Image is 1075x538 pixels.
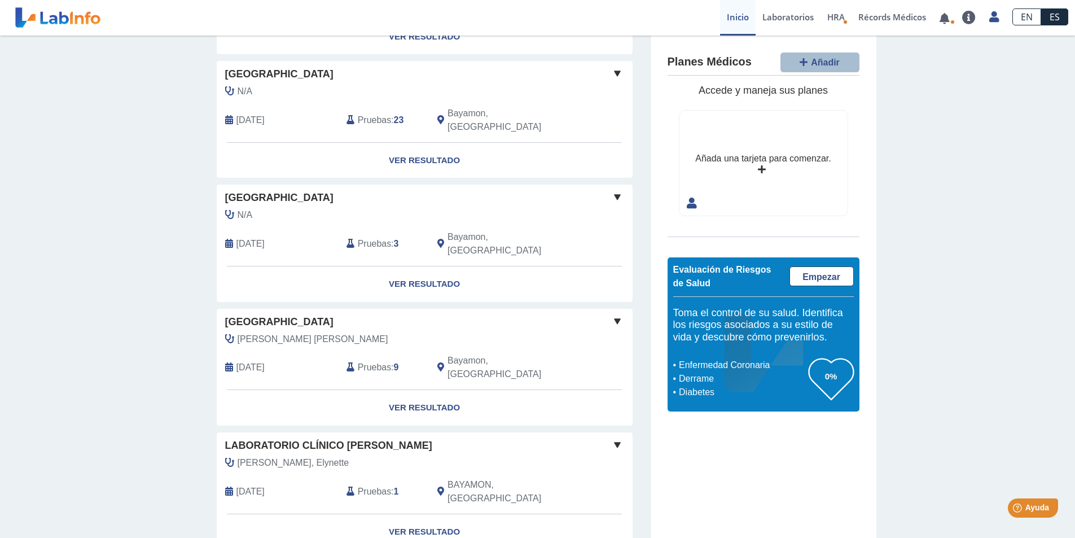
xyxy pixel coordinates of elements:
[236,361,265,374] span: 2023-12-16
[338,107,429,134] div: :
[673,265,771,288] span: Evaluación de Riesgos de Salud
[217,19,633,55] a: Ver Resultado
[225,438,432,453] span: Laboratorio Clínico [PERSON_NAME]
[394,239,399,248] b: 3
[676,358,809,372] li: Enfermedad Coronaria
[676,386,809,399] li: Diabetes
[1012,8,1041,25] a: EN
[811,58,840,67] span: Añadir
[447,107,572,134] span: Bayamon, PR
[238,85,253,98] span: N/A
[699,85,828,96] span: Accede y maneja sus planes
[236,237,265,251] span: 2023-12-28
[975,494,1063,526] iframe: Help widget launcher
[338,230,429,257] div: :
[358,361,391,374] span: Pruebas
[676,372,809,386] li: Derrame
[238,333,388,346] span: Ramirez Gonzalez, Antonio
[673,307,854,344] h5: Toma el control de su salud. Identifica los riesgos asociados a su estilo de vida y descubre cómo...
[789,266,854,286] a: Empezar
[225,314,334,330] span: [GEOGRAPHIC_DATA]
[217,143,633,178] a: Ver Resultado
[809,369,854,383] h3: 0%
[1041,8,1068,25] a: ES
[802,272,840,282] span: Empezar
[394,115,404,125] b: 23
[780,53,859,72] button: Añadir
[338,478,429,505] div: :
[827,11,845,23] span: HRA
[217,390,633,426] a: Ver Resultado
[236,485,265,498] span: 2023-10-23
[217,266,633,302] a: Ver Resultado
[447,354,572,381] span: Bayamon, PR
[394,362,399,372] b: 9
[447,478,572,505] span: BAYAMON, PR
[695,152,831,165] div: Añada una tarjeta para comenzar.
[447,230,572,257] span: Bayamon, PR
[338,354,429,381] div: :
[394,487,399,496] b: 1
[358,485,391,498] span: Pruebas
[238,208,253,222] span: N/A
[238,456,349,470] span: Vargas Villanueva, Elynette
[358,113,391,127] span: Pruebas
[225,190,334,205] span: [GEOGRAPHIC_DATA]
[358,237,391,251] span: Pruebas
[236,113,265,127] span: 2024-07-22
[225,67,334,82] span: [GEOGRAPHIC_DATA]
[668,55,752,69] h4: Planes Médicos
